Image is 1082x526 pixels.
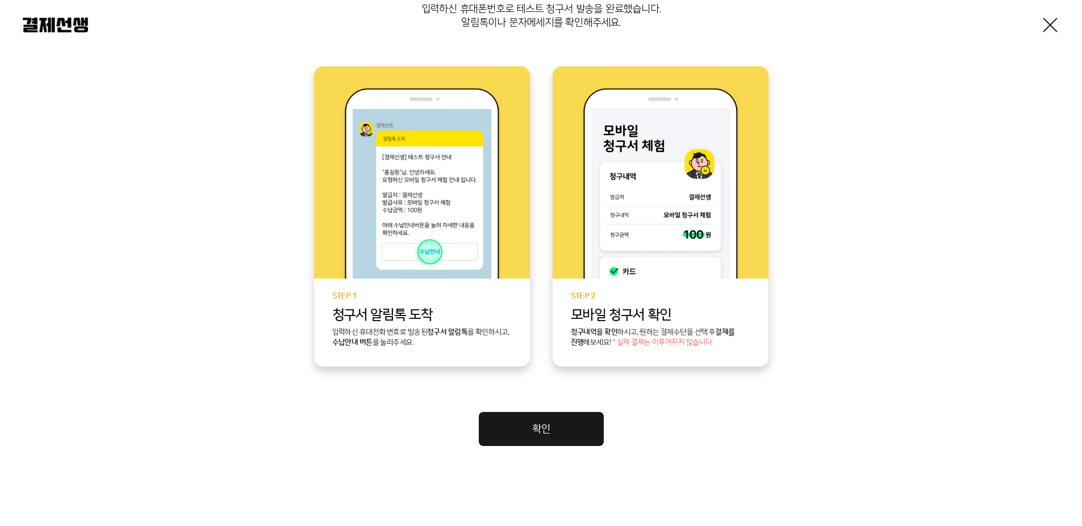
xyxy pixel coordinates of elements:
[427,328,467,336] b: 청구서 알림톡
[612,339,713,347] span: * 실제 결제는 이루어지지 않습니다.
[571,327,750,348] p: 하시고, 원하는 결제수단을 선택 후 해보세요!
[332,292,512,301] p: STEP 1
[479,412,604,446] a: 확인
[341,88,503,279] img: step1 이미지
[571,328,735,346] b: 결제를 진행
[332,308,512,323] p: 청구서 알림톡 도착
[332,338,373,346] b: 수납안내 버튼
[23,18,88,32] img: 결제선생
[579,88,741,279] img: step2 이미지
[332,327,512,348] p: 입력하신 휴대전화 번호로 발송된 을 확인하시고, 을 눌러주세요.
[571,328,618,336] b: 청구내역을 확인
[571,308,750,323] p: 모바일 청구서 확인
[571,292,750,301] p: STEP 2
